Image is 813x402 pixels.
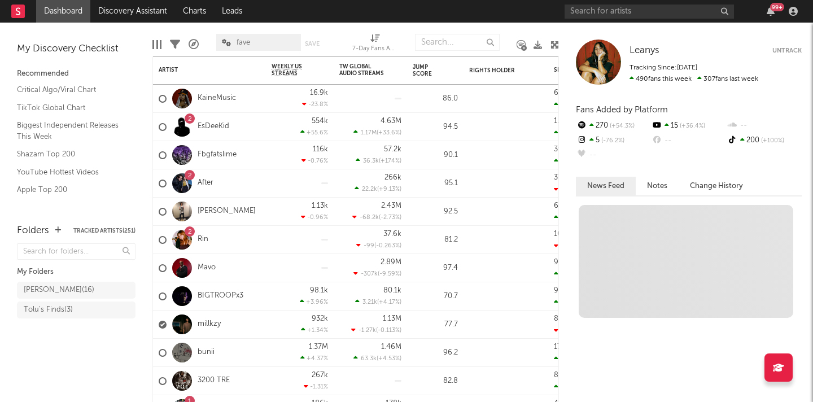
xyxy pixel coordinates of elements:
div: +3.96 % [300,298,328,305]
span: -0.263 % [376,243,400,249]
span: +54.3 % [608,123,635,129]
span: +36.4 % [678,123,705,129]
div: +4.37 % [300,355,328,362]
div: -- [576,148,651,163]
div: ( ) [353,270,401,277]
span: +4.17 % [379,299,400,305]
a: KaineMusic [198,94,236,103]
span: +33.6 % [378,130,400,136]
span: Leanys [630,46,659,55]
div: -- [727,119,802,133]
div: TW Global Audio Streams [339,63,384,77]
button: Tracked Artists(251) [73,228,135,234]
div: 1.46M [381,343,401,351]
div: Rights Holder [469,67,526,74]
a: 3200 TRE [198,376,230,386]
span: Tracking Since: [DATE] [630,64,697,71]
span: -9.59 % [379,271,400,277]
div: 96.2 [413,346,458,360]
a: After [198,178,213,188]
div: 37.6k [383,230,401,238]
span: -76.2 % [600,138,624,144]
div: -- [651,133,726,148]
div: ( ) [352,213,401,221]
a: Critical Algo/Viral Chart [17,84,124,96]
div: Artist [159,67,243,73]
div: 1.37M [309,343,328,351]
span: Fans Added by Platform [576,106,668,114]
div: 554k [312,117,328,125]
a: YouTube Hottest Videos [17,166,124,178]
div: 7-Day Fans Added (7-Day Fans Added) [352,42,397,56]
div: My Folders [17,265,135,279]
div: ( ) [356,157,401,164]
button: 99+ [767,7,775,16]
div: ( ) [355,298,401,305]
a: [PERSON_NAME](16) [17,282,135,299]
input: Search... [415,34,500,51]
span: -0.113 % [378,327,400,334]
a: Apple Top 200 [17,183,124,196]
div: -23.8 % [302,100,328,108]
span: 36.3k [363,158,379,164]
div: 200 [727,133,802,148]
div: ( ) [356,242,401,249]
div: 2.43M [381,202,401,209]
div: 92.5 [413,205,458,219]
div: 86.0 [413,92,458,106]
div: 98.1k [310,287,328,294]
input: Search for folders... [17,243,135,260]
div: -0.96 % [301,213,328,221]
div: 77.7 [413,318,458,331]
a: bunii [198,348,215,357]
a: Spotify Track Velocity Chart [17,202,124,214]
div: +1.34 % [301,326,328,334]
div: 4.63M [381,117,401,125]
span: 63.3k [361,356,377,362]
div: Tolu's Finds ( 3 ) [24,303,73,317]
div: 15 [651,119,726,133]
span: +174 % [381,158,400,164]
div: 99 + [770,3,784,11]
span: 307 fans last week [630,76,758,82]
span: 490 fans this week [630,76,692,82]
div: ( ) [355,185,401,193]
div: 1.13k [312,202,328,209]
div: 16.9k [310,89,328,97]
input: Search for artists [565,5,734,19]
a: BIGTROOPx3 [198,291,243,301]
div: +55.6 % [300,129,328,136]
span: +100 % [759,138,784,144]
div: My Discovery Checklist [17,42,135,56]
button: Untrack [772,45,802,56]
a: millkzy [198,320,221,329]
div: Filters [170,28,180,61]
button: Notes [636,177,679,195]
div: 81.2 [413,233,458,247]
div: 94.5 [413,120,458,134]
a: EsDeeKid [198,122,229,132]
div: 97.4 [413,261,458,275]
span: fave [237,39,250,46]
div: 5 [576,133,651,148]
div: ( ) [353,355,401,362]
div: 116k [313,146,328,153]
div: 932k [312,315,328,322]
a: TikTok Global Chart [17,102,124,114]
button: Change History [679,177,754,195]
span: 3.21k [362,299,377,305]
div: 267k [312,372,328,379]
div: [PERSON_NAME] ( 16 ) [24,283,94,297]
div: -1.31 % [304,383,328,390]
div: 2.89M [381,259,401,266]
div: 270 [576,119,651,133]
span: -1.27k [359,327,376,334]
a: Shazam Top 200 [17,148,124,160]
span: 1.17M [361,130,377,136]
a: [PERSON_NAME] [198,207,256,216]
a: Mavo [198,263,216,273]
div: ( ) [351,326,401,334]
span: Weekly US Streams [272,63,311,77]
a: Biggest Independent Releases This Week [17,119,124,142]
div: Folders [17,224,49,238]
